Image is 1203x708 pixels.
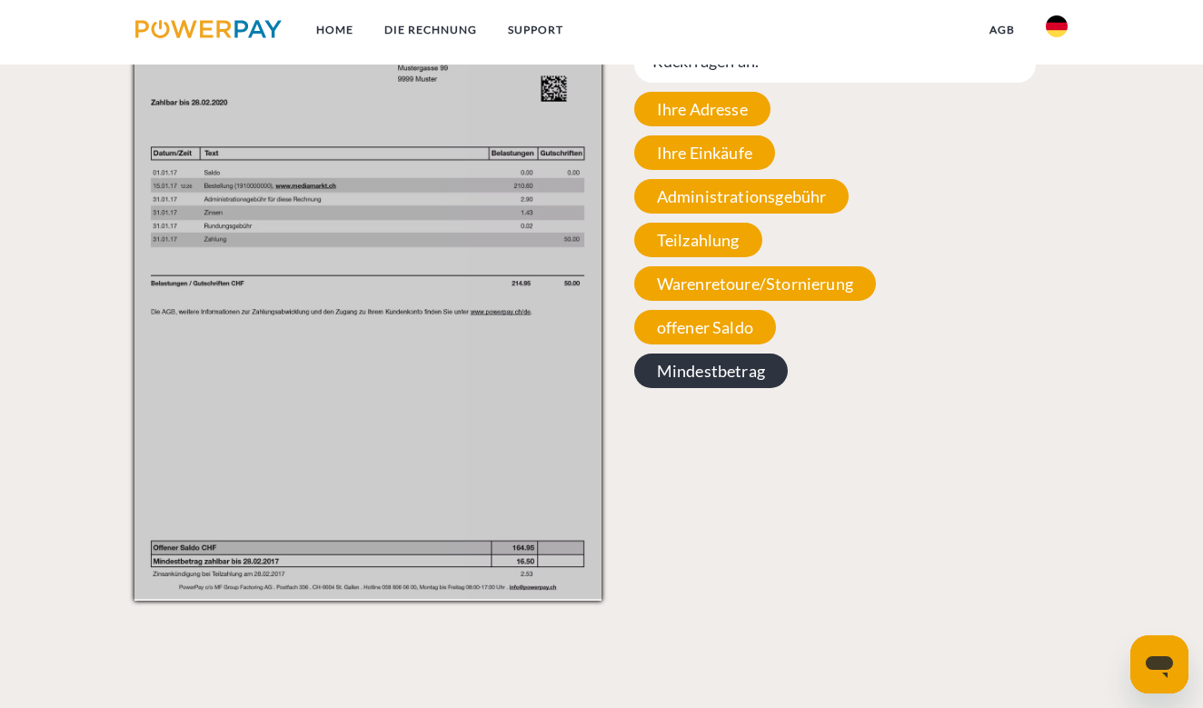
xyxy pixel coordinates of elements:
img: de [1046,15,1068,37]
span: Teilzahlung [634,223,762,257]
a: SUPPORT [492,14,579,46]
a: agb [974,14,1030,46]
span: Administrationsgebühr [634,179,850,214]
span: Ihre Einkäufe [634,135,775,170]
img: logo-powerpay.svg [135,20,282,38]
a: Home [301,14,369,46]
iframe: Schaltfläche zum Öffnen des Messaging-Fensters [1130,635,1188,693]
span: Mindestbetrag [634,354,788,388]
span: offener Saldo [634,310,776,344]
a: DIE RECHNUNG [369,14,492,46]
span: Ihre Adresse [634,92,771,126]
span: Warenretoure/Stornierung [634,266,876,301]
